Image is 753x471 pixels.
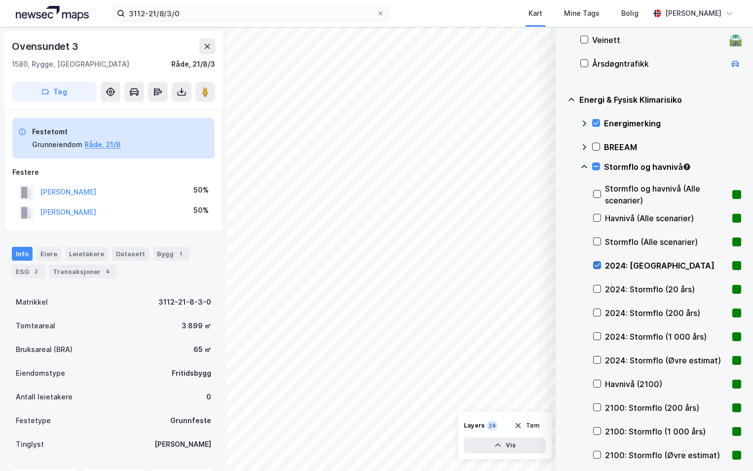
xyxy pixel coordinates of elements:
div: 1 [176,249,186,259]
div: Tooltip anchor [682,162,691,171]
div: 2024: Stormflo (200 års) [605,307,728,319]
div: 2100: Stormflo (200 års) [605,402,728,414]
div: Stormflo og havnivå (Alle scenarier) [605,183,728,206]
input: Søk på adresse, matrikkel, gårdeiere, leietakere eller personer [125,6,376,21]
div: Grunneiendom [32,139,82,151]
div: [PERSON_NAME] [154,438,211,450]
div: 50% [193,204,209,216]
div: 2024: Stormflo (20 års) [605,283,728,295]
div: Festetomt [32,126,121,138]
div: 50% [193,184,209,196]
div: 2 [31,267,41,276]
div: Grunnfeste [170,415,211,427]
div: Stormflo (Alle scenarier) [605,236,728,248]
div: ESG [12,265,45,278]
div: 3112-21-8-3-0 [158,296,211,308]
div: 2100: Stormflo (1 000 års) [605,426,728,437]
div: 1580, Rygge, [GEOGRAPHIC_DATA] [12,58,129,70]
div: Energimerking [604,118,741,129]
div: Bolig [621,7,639,19]
iframe: Chat Widget [704,424,753,471]
div: Energi & Fysisk Klimarisiko [579,94,741,106]
img: logo.a4113a55bc3d86da70a041830d287a7e.svg [16,6,89,21]
div: Bygg [153,247,189,261]
button: Råde, 21/8 [84,139,121,151]
div: Antall leietakere [16,391,73,403]
div: 24 [487,421,498,431]
div: 65 ㎡ [193,344,211,355]
div: Leietakere [65,247,108,261]
div: 2100: Stormflo (Øvre estimat) [605,449,728,461]
div: Matrikkel [16,296,48,308]
div: Havnivå (2100) [605,378,728,390]
div: 4 [103,267,113,276]
div: Fritidsbygg [172,367,211,379]
div: 3 899 ㎡ [182,320,211,332]
div: Veinett [592,34,725,46]
div: Datasett [112,247,149,261]
div: Råde, 21/8/3 [171,58,215,70]
div: Bruksareal (BRA) [16,344,73,355]
div: [PERSON_NAME] [665,7,721,19]
div: Tomteareal [16,320,55,332]
div: Info [12,247,33,261]
button: Tag [12,82,97,102]
div: Havnivå (Alle scenarier) [605,212,728,224]
div: Festere [12,166,215,178]
div: Kart [528,7,542,19]
div: Stormflo og havnivå [604,161,741,173]
div: Transaksjoner [49,265,116,278]
div: Tinglyst [16,438,44,450]
div: Layers [464,422,485,430]
div: Ovensundet 3 [12,39,80,54]
div: Årsdøgntrafikk [592,58,725,70]
div: 2024: Stormflo (1 000 års) [605,331,728,343]
div: 0 [206,391,211,403]
button: Tøm [508,418,546,433]
div: Eiere [37,247,61,261]
div: Festetype [16,415,51,427]
button: Vis [464,437,546,453]
div: 🛣️ [729,34,742,46]
div: Mine Tags [564,7,600,19]
div: 2024: Stormflo (Øvre estimat) [605,354,728,366]
div: 2024: [GEOGRAPHIC_DATA] [605,260,728,272]
div: BREEAM [604,141,741,153]
div: Eiendomstype [16,367,65,379]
